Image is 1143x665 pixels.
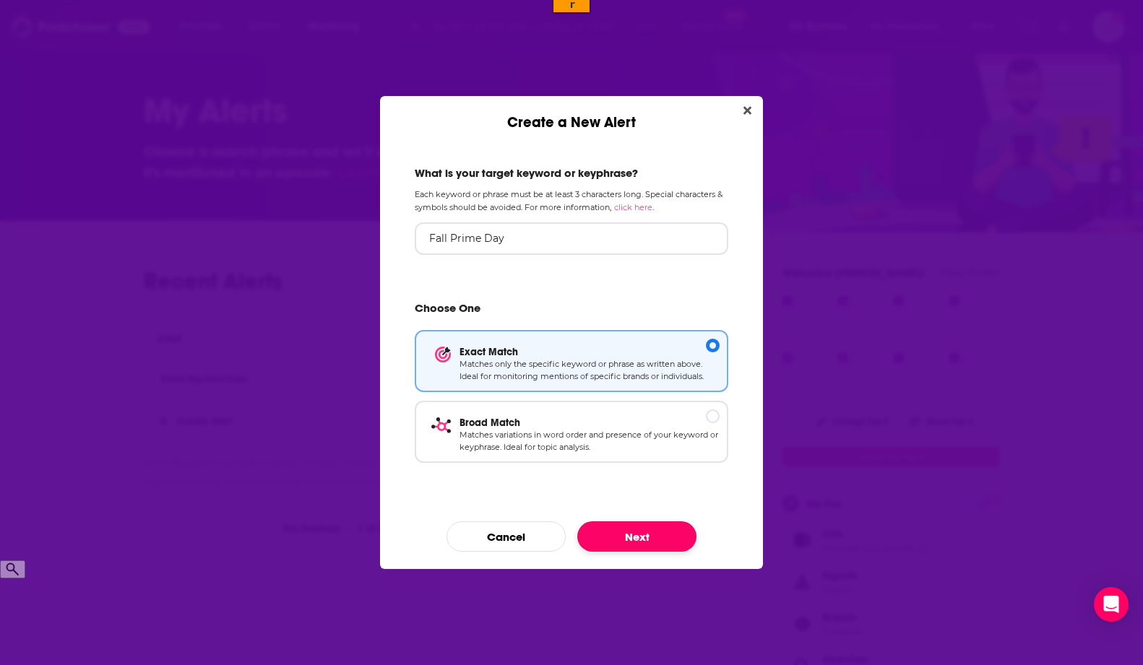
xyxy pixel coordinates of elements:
p: Exact Match [460,346,720,358]
a: Clear [270,14,294,25]
a: View [223,14,246,25]
p: Matches variations in word order and presence of your keyword or keyphrase. Ideal for topic analy... [460,429,720,454]
a: click here [614,202,652,212]
input: Ex: brand name, person, topic [415,222,728,255]
h2: Choose One [415,301,728,321]
img: hlodeiro [35,5,53,23]
button: Cancel [447,521,566,552]
h2: What is your target keyword or keyphrase? [415,166,728,180]
p: Broad Match [460,417,720,429]
button: Next [577,521,696,552]
p: Matches only the specific keyword or phrase as written above. Ideal for monitoring mentions of sp... [460,358,720,383]
input: ASIN, PO, Alias, + more... [77,6,192,25]
p: Each keyword or phrase must be at least 3 characters long. Special characters & symbols should be... [415,188,728,213]
div: Create a New Alert [380,96,763,131]
a: Copy [246,14,270,25]
input: ASIN [223,4,291,14]
div: Open Intercom Messenger [1094,587,1129,622]
button: Close [738,102,757,120]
